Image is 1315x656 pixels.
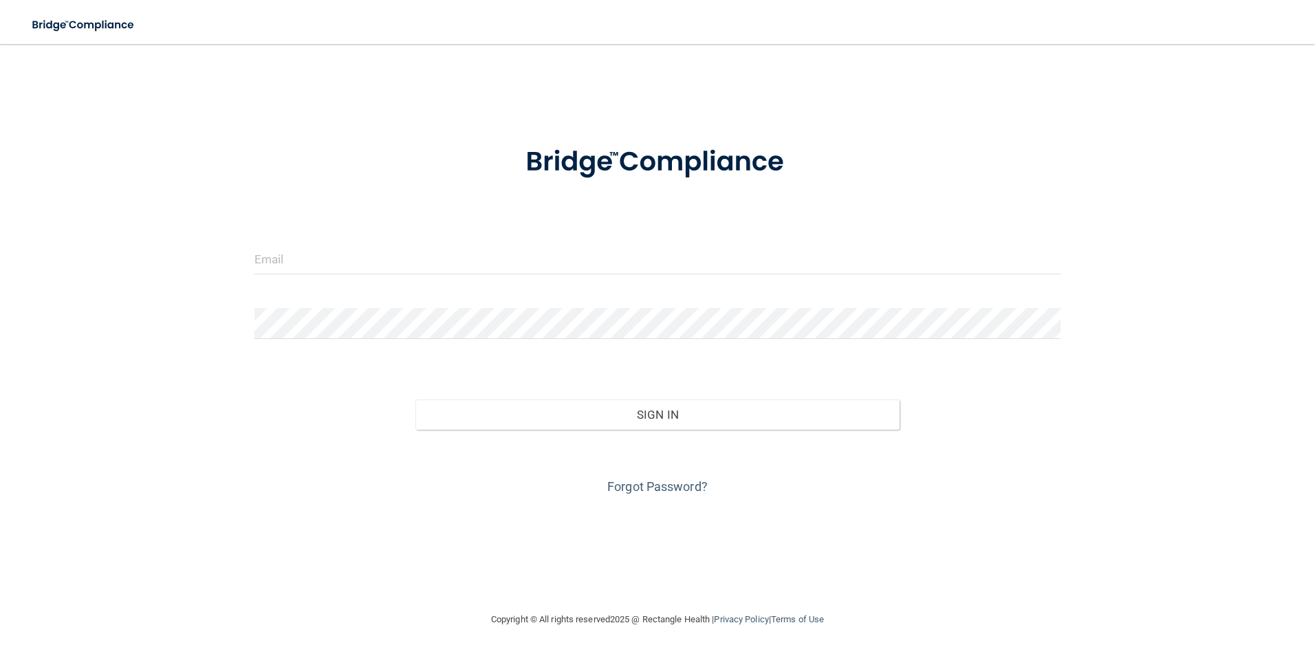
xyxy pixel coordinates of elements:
[415,400,900,430] button: Sign In
[254,243,1061,274] input: Email
[714,614,768,624] a: Privacy Policy
[406,598,909,642] div: Copyright © All rights reserved 2025 @ Rectangle Health | |
[21,11,147,39] img: bridge_compliance_login_screen.278c3ca4.svg
[771,614,824,624] a: Terms of Use
[497,127,818,198] img: bridge_compliance_login_screen.278c3ca4.svg
[607,479,708,494] a: Forgot Password?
